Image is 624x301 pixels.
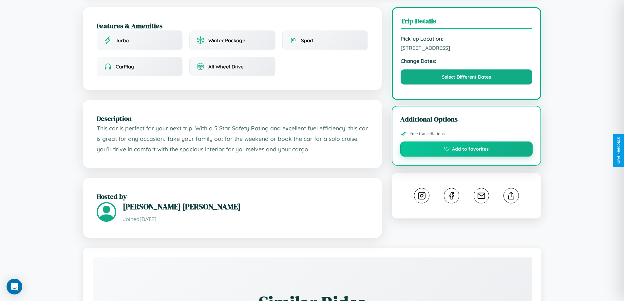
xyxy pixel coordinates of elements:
[409,131,445,137] span: Free Cancellations
[97,192,368,201] h2: Hosted by
[400,141,533,157] button: Add to favorites
[116,64,134,70] span: CarPlay
[208,37,245,44] span: Winter Package
[401,58,533,64] strong: Change Dates:
[116,37,129,44] span: Turbo
[97,21,368,30] h2: Features & Amenities
[401,16,533,29] h3: Trip Details
[7,279,22,294] div: Open Intercom Messenger
[401,35,533,42] strong: Pick-up Location:
[301,37,314,44] span: Sport
[97,123,368,154] p: This car is perfect for your next trip. With a 5 Star Safety Rating and excellent fuel efficiency...
[616,137,621,164] div: Give Feedback
[401,69,533,85] button: Select Different Dates
[123,201,368,212] h3: [PERSON_NAME] [PERSON_NAME]
[401,45,533,51] span: [STREET_ADDRESS]
[123,215,368,224] p: Joined [DATE]
[97,114,368,123] h2: Description
[208,64,244,70] span: All Wheel Drive
[400,114,533,124] h3: Additional Options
